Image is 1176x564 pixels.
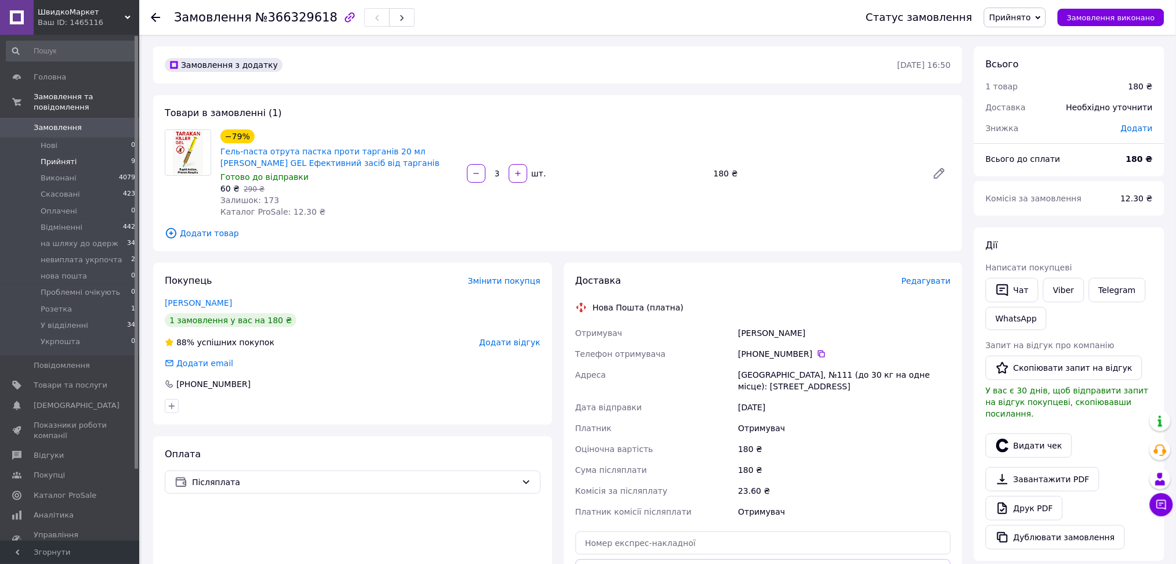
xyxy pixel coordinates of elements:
a: Редагувати [928,162,951,185]
div: Повернутися назад [151,12,160,23]
a: Завантажити PDF [986,467,1099,491]
span: Каталог ProSale [34,490,96,501]
div: Додати email [175,357,234,369]
span: 60 ₴ [220,184,240,193]
div: Отримувач [736,418,953,439]
span: Аналітика [34,510,74,520]
span: Скасовані [41,189,80,200]
a: Друк PDF [986,496,1063,520]
img: Гель-паста отрута пастка проти тарганів 20 мл TARAKAN KILLER GEL Ефективний засіб від тарганів [173,130,203,175]
span: Платник комісії післяплати [576,507,692,516]
span: 0 [131,206,135,216]
div: 180 ₴ [709,165,923,182]
div: 180 ₴ [736,460,953,480]
div: Необхідно уточнити [1059,95,1160,120]
span: Відгуки [34,450,64,461]
span: Готово до відправки [220,172,309,182]
a: Telegram [1089,278,1146,302]
div: [PHONE_NUMBER] [738,348,951,360]
span: У відділенні [41,320,88,331]
span: Замовлення [174,10,252,24]
div: 180 ₴ [736,439,953,460]
span: Додати відгук [479,338,540,347]
span: Каталог ProSale: 12.30 ₴ [220,207,325,216]
span: Прийняті [41,157,77,167]
div: 23.60 ₴ [736,480,953,501]
span: Написати покупцеві [986,263,1072,272]
span: Оплачені [41,206,77,216]
span: Сума післяплати [576,465,647,475]
span: Управління сайтом [34,530,107,551]
div: успішних покупок [165,337,274,348]
span: Відміненні [41,222,82,233]
time: [DATE] 16:50 [898,60,951,70]
span: Всього до сплати [986,154,1061,164]
span: невиплата укрпочта [41,255,122,265]
span: Запит на відгук про компанію [986,341,1115,350]
div: [DATE] [736,397,953,418]
span: 4079 [119,173,135,183]
b: 180 ₴ [1126,154,1153,164]
span: 34 [127,320,135,331]
span: Оціночна вартість [576,444,653,454]
span: Товари в замовленні (1) [165,107,282,118]
span: 2 [131,255,135,265]
span: Оплата [165,449,201,460]
div: [PHONE_NUMBER] [175,378,252,390]
button: Дублювати замовлення [986,525,1125,549]
div: Замовлення з додатку [165,58,283,72]
span: №366329618 [255,10,338,24]
input: Номер експрес-накладної [576,532,951,555]
div: Отримувач [736,501,953,522]
span: 0 [131,287,135,298]
span: Замовлення та повідомлення [34,92,139,113]
span: 1 товар [986,82,1018,91]
button: Чат з покупцем [1150,493,1173,516]
span: 12.30 ₴ [1121,194,1153,203]
button: Скопіювати запит на відгук [986,356,1142,380]
div: Статус замовлення [866,12,973,23]
span: Отримувач [576,328,623,338]
span: Знижка [986,124,1019,133]
span: Замовлення [34,122,82,133]
span: Комісія за замовлення [986,194,1082,203]
span: на шляху до одерж [41,238,118,249]
span: 1 [131,304,135,314]
div: Додати email [164,357,234,369]
span: Повідомлення [34,360,90,371]
div: 180 ₴ [1128,81,1153,92]
span: Товари та послуги [34,380,107,391]
span: Доставка [576,275,621,286]
span: У вас є 30 днів, щоб відправити запит на відгук покупцеві, скопіювавши посилання. [986,386,1149,418]
span: Проблемні очікують [41,287,120,298]
span: Телефон отримувача [576,349,666,359]
button: Чат [986,278,1039,302]
span: 290 ₴ [244,185,265,193]
span: Покупець [165,275,212,286]
a: WhatsApp [986,307,1047,330]
span: Нові [41,140,57,151]
a: Viber [1043,278,1084,302]
span: Редагувати [902,276,951,285]
span: 423 [123,189,135,200]
span: Післяплата [192,476,517,489]
div: шт. [529,168,547,179]
span: Додати [1121,124,1153,133]
span: Додати товар [165,227,951,240]
span: 0 [131,271,135,281]
span: нова пошта [41,271,87,281]
span: Залишок: 173 [220,196,279,205]
span: Дії [986,240,998,251]
button: Замовлення виконано [1058,9,1164,26]
span: Адреса [576,370,606,379]
span: Дата відправки [576,403,642,412]
span: Розетка [41,304,72,314]
span: Замовлення виконано [1067,13,1155,22]
div: Ваш ID: 1465116 [38,17,139,28]
a: Гель-паста отрута пастка проти тарганів 20 мл [PERSON_NAME] GEL Ефективний засіб від тарганів [220,147,440,168]
span: Укрпошта [41,337,80,347]
span: Всього [986,59,1019,70]
div: 1 замовлення у вас на 180 ₴ [165,313,296,327]
span: Головна [34,72,66,82]
div: [PERSON_NAME] [736,323,953,344]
